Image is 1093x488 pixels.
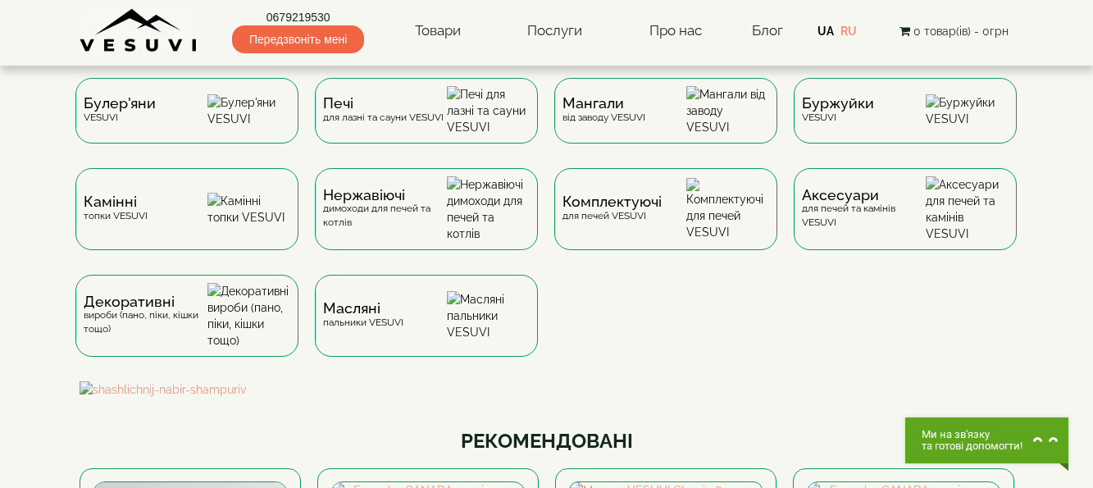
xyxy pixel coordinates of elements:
[84,195,148,222] div: топки VESUVI
[895,22,1013,40] button: 0 товар(ів) - 0грн
[913,25,1009,38] span: 0 товар(ів) - 0грн
[905,417,1068,463] button: Chat button
[207,283,290,349] img: Декоративні вироби (пано, піки, кішки тощо)
[686,178,769,240] img: Комплектуючі для печей VESUVI
[80,8,198,53] img: Завод VESUVI
[84,295,207,308] span: Декоративні
[802,97,874,110] span: Буржуйки
[817,25,834,38] a: UA
[323,97,444,110] span: Печі
[802,189,926,202] span: Аксесуари
[802,189,926,230] div: для печей та камінів VESUVI
[922,440,1022,452] span: та готові допомогти!
[67,168,307,275] a: Каміннітопки VESUVI Камінні топки VESUVI
[546,168,786,275] a: Комплектуючідля печей VESUVI Комплектуючі для печей VESUVI
[562,97,645,110] span: Мангали
[926,176,1009,242] img: Аксесуари для печей та камінів VESUVI
[633,12,718,50] a: Про нас
[307,78,546,168] a: Печідля лазні та сауни VESUVI Печі для лазні та сауни VESUVI
[80,381,1014,398] img: shashlichnij-nabir-shampuriv
[447,291,530,340] img: Масляні пальники VESUVI
[562,195,662,222] div: для печей VESUVI
[686,86,769,135] img: Мангали від заводу VESUVI
[447,86,530,135] img: Печі для лазні та сауни VESUVI
[84,295,207,336] div: вироби (пано, піки, кішки тощо)
[786,78,1025,168] a: БуржуйкиVESUVI Буржуйки VESUVI
[207,193,290,226] img: Камінні топки VESUVI
[207,94,290,127] img: Булер'яни VESUVI
[922,429,1022,440] span: Ми на зв'язку
[84,195,148,208] span: Камінні
[447,176,530,242] img: Нержавіючі димоходи для печей та котлів
[802,97,874,124] div: VESUVI
[307,168,546,275] a: Нержавіючідимоходи для печей та котлів Нержавіючі димоходи для печей та котлів
[786,168,1025,275] a: Аксесуаридля печей та камінів VESUVI Аксесуари для печей та камінів VESUVI
[562,97,645,124] div: від заводу VESUVI
[232,25,364,53] span: Передзвоніть мені
[67,78,307,168] a: Булер'яниVESUVI Булер'яни VESUVI
[84,97,156,124] div: VESUVI
[323,302,403,315] span: Масляні
[307,275,546,381] a: Масляніпальники VESUVI Масляні пальники VESUVI
[323,189,447,230] div: димоходи для печей та котлів
[562,195,662,208] span: Комплектуючі
[323,97,444,124] div: для лазні та сауни VESUVI
[926,94,1009,127] img: Буржуйки VESUVI
[323,189,447,202] span: Нержавіючі
[67,275,307,381] a: Декоративнівироби (пано, піки, кішки тощо) Декоративні вироби (пано, піки, кішки тощо)
[840,25,857,38] a: RU
[84,97,156,110] span: Булер'яни
[546,78,786,168] a: Мангаливід заводу VESUVI Мангали від заводу VESUVI
[323,302,403,329] div: пальники VESUVI
[511,12,599,50] a: Послуги
[752,22,783,39] a: Блог
[398,12,477,50] a: Товари
[232,9,364,25] a: 0679219530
